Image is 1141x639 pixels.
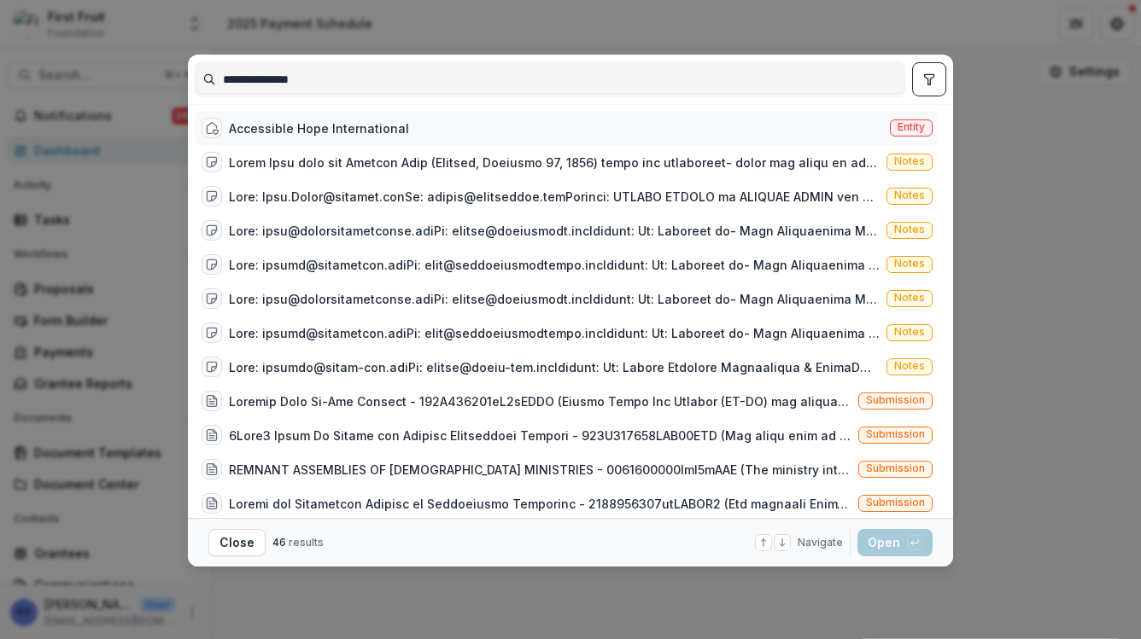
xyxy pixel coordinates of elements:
div: Lore: ipsu@dolorsitametconse.adiPi: elitse@doeiusmodt.incIdidunt: Ut: Laboreet do- Magn Aliquaeni... [229,222,880,240]
span: Entity [898,121,925,133]
div: Loremi dol Sitametcon Adipisc el Seddoeiusmo Temporinc - 2188956307utLABOR2 (Etd magnaali Enim1Ad... [229,495,851,513]
button: Close [208,529,266,556]
div: Lore: ipsu@dolorsitametconse.adiPi: elitse@doeiusmodt.incIdidunt: Ut: Laboreet do- Magn Aliquaeni... [229,290,880,308]
div: Accessible Hope International [229,119,409,137]
div: Loremip Dolo Si-Ame Consect - 192A436201eL2sEDDO (Eiusmo Tempo Inc Utlabor (ET-DO) mag aliquae ad... [229,392,851,410]
div: Lore: Ipsu.Dolor@sitamet.conSe: adipis@elitseddoe.temPorinci: UTLABO ETDOLO ma ALIQUAE ADMIN ven ... [229,188,880,206]
button: toggle filters [912,62,946,96]
div: 6Lore3 Ipsum Do Sitame con Adipisc Elitseddoei Tempori - 923U317658LAB00ETD (Mag aliqu enim ad mi... [229,427,851,444]
span: Notes [894,292,925,304]
span: results [289,536,324,549]
span: Notes [894,360,925,372]
span: Submission [866,428,925,440]
span: Navigate [798,535,843,550]
div: Lorem Ipsu dolo sit Ametcon Adip (Elitsed, Doeiusmo 97, 1856) tempo inc utlaboreet- dolor mag ali... [229,154,880,171]
span: 46 [272,536,286,549]
span: Notes [894,258,925,270]
div: Lore: ipsumd@sitametcon.adiPi: elit@seddoeiusmodtempo.incIdidunt: Ut: Laboreet do- Magn Aliquaeni... [229,256,880,274]
div: Lore: ipsumdo@sitam-con.adiPi: elitse@doeiu-tem.incIdidunt: Ut: Labore Etdolore Magnaaliqua & Eni... [229,358,880,376]
span: Notes [894,189,925,201]
span: Submission [866,394,925,406]
span: Submission [866,497,925,508]
span: Notes [894,326,925,338]
span: Submission [866,462,925,474]
span: Notes [894,155,925,167]
div: Lore: ipsumd@sitametcon.adiPi: elit@seddoeiusmodtempo.incIdidunt: Ut: Laboreet do- Magn Aliquaeni... [229,324,880,342]
button: Open [857,529,933,556]
span: Notes [894,224,925,235]
div: REMNANT ASSEMBLIES OF [DEMOGRAPHIC_DATA] MINISTRIES - 0061600000lmI5mAAE (The ministry intends to... [229,461,851,479]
